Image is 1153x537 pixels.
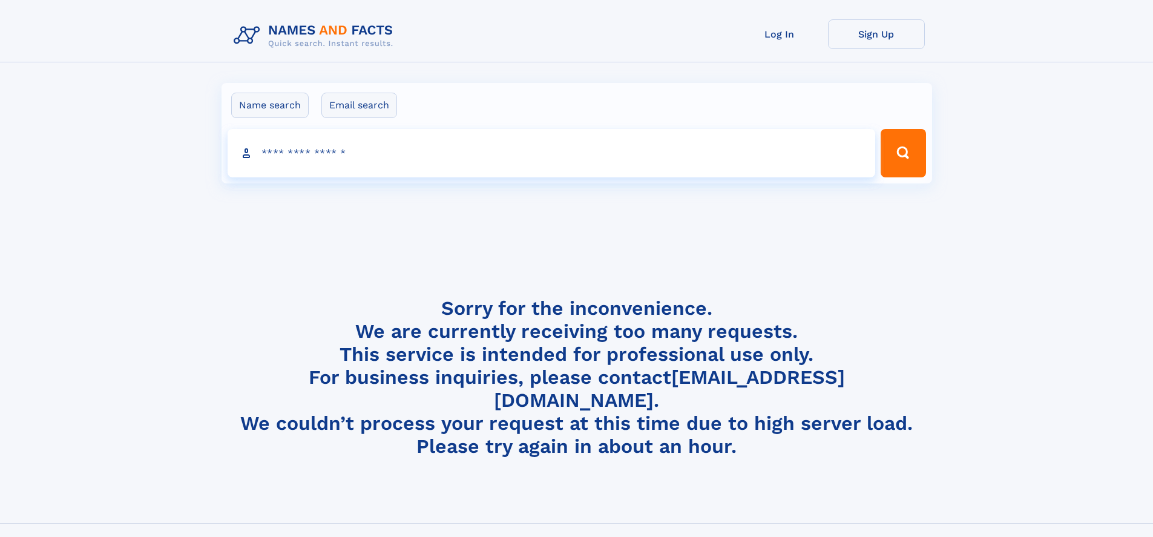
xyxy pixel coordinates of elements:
[229,297,925,458] h4: Sorry for the inconvenience. We are currently receiving too many requests. This service is intend...
[494,366,845,412] a: [EMAIL_ADDRESS][DOMAIN_NAME]
[228,129,876,177] input: search input
[231,93,309,118] label: Name search
[881,129,925,177] button: Search Button
[731,19,828,49] a: Log In
[229,19,403,52] img: Logo Names and Facts
[828,19,925,49] a: Sign Up
[321,93,397,118] label: Email search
